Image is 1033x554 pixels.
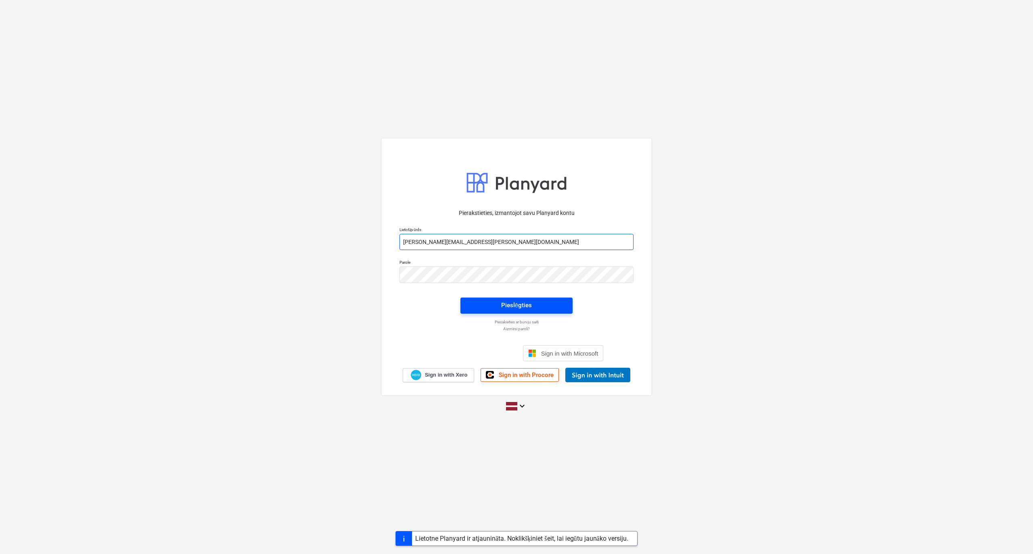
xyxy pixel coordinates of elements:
p: Lietotājvārds [399,227,634,234]
p: Pierakstieties, izmantojot savu Planyard kontu [399,209,634,217]
span: Sign in with Procore [499,371,554,379]
a: Sign in with Procore [481,368,559,382]
span: Sign in with Xero [425,371,467,379]
div: Pieslēgties [501,300,532,310]
img: Xero logo [411,370,421,381]
p: Parole [399,260,634,267]
span: Sign in with Microsoft [541,350,598,357]
a: Piesakieties ar burvju saiti [395,319,638,325]
a: Aizmirsi paroli? [395,326,638,331]
i: keyboard_arrow_down [517,401,527,411]
a: Sign in with Xero [403,368,475,382]
div: Lietotne Planyard ir atjaunināta. Noklikšķiniet šeit, lai iegūtu jaunāko versiju. [415,535,628,542]
input: Lietotājvārds [399,234,634,250]
button: Pieslēgties [460,298,573,314]
img: Microsoft logo [528,349,536,357]
iframe: Poga Pierakstīties ar Google kontu [426,344,521,362]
